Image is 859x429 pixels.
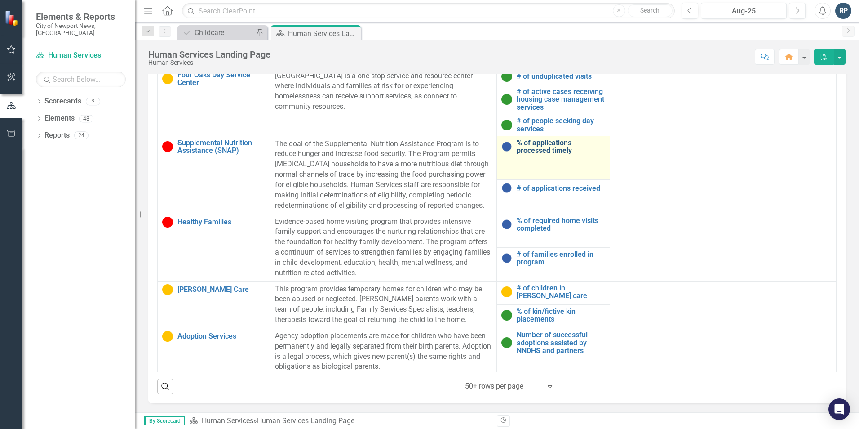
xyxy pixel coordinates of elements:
[610,281,836,328] td: Double-Click to Edit
[189,416,490,426] div: »
[275,285,482,324] span: This program provides temporary homes for children who may be been abused or neglected. [PERSON_N...
[640,7,660,14] span: Search
[501,120,512,130] img: On Target
[162,73,173,84] img: Caution
[517,88,605,112] a: # of active cases receiving housing case management services
[177,332,266,340] a: Adoption Services
[44,113,75,124] a: Elements
[162,141,173,152] img: Below Target
[36,50,126,61] a: Human Services
[610,328,836,375] td: Double-Click to Edit
[79,115,93,122] div: 48
[610,136,836,214] td: Double-Click to Edit
[162,284,173,295] img: Caution
[144,416,185,425] span: By Scorecard
[158,68,270,136] td: Double-Click to Edit Right Click for Context Menu
[158,281,270,328] td: Double-Click to Edit Right Click for Context Menu
[517,117,605,133] a: # of people seeking day services
[501,183,512,193] img: No Information
[835,3,851,19] button: RP
[517,331,605,355] a: Number of successful adoptions assisted by NNDHS and partners
[497,136,610,180] td: Double-Click to Edit Right Click for Context Menu
[501,219,512,230] img: No Information
[501,286,512,297] img: Caution
[517,308,605,323] a: % of kin/fictive kin placements
[501,141,512,152] img: No Information
[148,59,270,66] div: Human Services
[275,139,492,211] p: The goal of the Supplemental Nutrition Assistance Program is to reduce hunger and increase food s...
[182,3,675,19] input: Search ClearPoint...
[36,71,126,87] input: Search Below...
[275,331,491,371] span: Agency adoption placements are made for children who have been permanently and legally separated ...
[501,337,512,348] img: On Target
[497,214,610,247] td: Double-Click to Edit Right Click for Context Menu
[497,85,610,114] td: Double-Click to Edit Right Click for Context Menu
[704,6,784,17] div: Aug-25
[177,71,266,87] a: Four Oaks Day Service Center
[501,310,512,321] img: On Target
[74,132,89,139] div: 24
[497,304,610,328] td: Double-Click to Edit Right Click for Context Menu
[4,10,20,26] img: ClearPoint Strategy
[517,284,605,300] a: # of children in [PERSON_NAME] care
[497,180,610,214] td: Double-Click to Edit Right Click for Context Menu
[177,218,266,226] a: Healthy Families
[180,27,254,38] a: Childcare
[610,68,836,136] td: Double-Click to Edit
[517,139,605,155] a: % of applications processed timely
[610,214,836,281] td: Double-Click to Edit
[36,11,126,22] span: Elements & Reports
[162,331,173,342] img: Caution
[828,398,850,420] div: Open Intercom Messenger
[158,136,270,214] td: Double-Click to Edit Right Click for Context Menu
[86,98,100,105] div: 2
[701,3,787,19] button: Aug-25
[177,286,266,294] a: [PERSON_NAME] Care
[195,27,254,38] div: Childcare
[517,250,605,266] a: # of families enrolled in program
[36,22,126,37] small: City of Newport News, [GEOGRAPHIC_DATA]
[497,281,610,304] td: Double-Click to Edit Right Click for Context Menu
[501,253,512,264] img: No Information
[501,71,512,82] img: On Target
[517,217,605,232] a: % of required home visits completed
[202,416,253,425] a: Human Services
[257,416,354,425] div: Human Services Landing Page
[501,94,512,105] img: On Target
[517,184,605,192] a: # of applications received
[162,217,173,228] img: Below Target
[288,28,359,39] div: Human Services Landing Page
[497,247,610,281] td: Double-Click to Edit Right Click for Context Menu
[275,217,492,278] p: Evidence-based home visiting program that provides intensive family support and encourages the nu...
[148,49,270,59] div: Human Services Landing Page
[497,114,610,136] td: Double-Click to Edit Right Click for Context Menu
[517,72,605,80] a: # of unduplicated visits
[44,96,81,107] a: Scorecards
[158,214,270,281] td: Double-Click to Edit Right Click for Context Menu
[177,139,266,155] a: Supplemental Nutrition Assistance (SNAP)
[628,4,673,17] button: Search
[497,328,610,375] td: Double-Click to Edit Right Click for Context Menu
[44,130,70,141] a: Reports
[158,328,270,375] td: Double-Click to Edit Right Click for Context Menu
[497,68,610,85] td: Double-Click to Edit Right Click for Context Menu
